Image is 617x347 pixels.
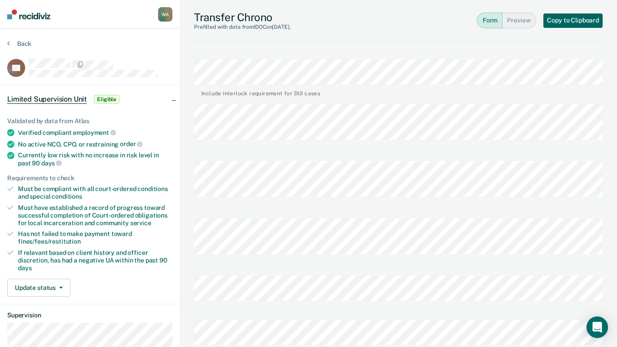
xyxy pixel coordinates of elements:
button: Back [7,40,31,48]
button: Update status [7,279,71,297]
div: W A [158,7,172,22]
button: WA [158,7,172,22]
div: Validated by data from Atlas [7,117,172,125]
span: Limited Supervision Unit [7,95,87,104]
div: If relevant based on client history and officer discretion, has had a negative UA within the past 90 [18,249,172,271]
span: order [120,140,142,147]
div: Prefilled with data from IDOC on [DATE] . [194,24,291,30]
div: Verified compliant [18,129,172,137]
img: Recidiviz [7,9,50,19]
div: Open Intercom Messenger [586,316,608,338]
dt: Supervision [7,311,172,319]
button: Preview [502,13,536,28]
div: Include interlock requirement for DUI cases [201,88,320,97]
div: Currently low risk with no increase in risk level in past 90 [18,151,172,167]
span: Eligible [94,95,119,104]
span: service [130,219,151,227]
span: days [41,160,62,167]
div: Has not failed to make payment toward [18,230,172,245]
button: Form [477,13,502,28]
div: Transfer Chrono [194,11,291,30]
span: employment [73,129,115,136]
div: Requirements to check [7,174,172,182]
button: Copy to Clipboard [543,13,603,28]
span: days [18,264,31,271]
div: Must be compliant with all court-ordered conditions and special conditions [18,185,172,200]
span: fines/fees/restitution [18,238,81,245]
div: Must have established a record of progress toward successful completion of Court-ordered obligati... [18,204,172,227]
div: No active NCO, CPO, or restraining [18,140,172,148]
